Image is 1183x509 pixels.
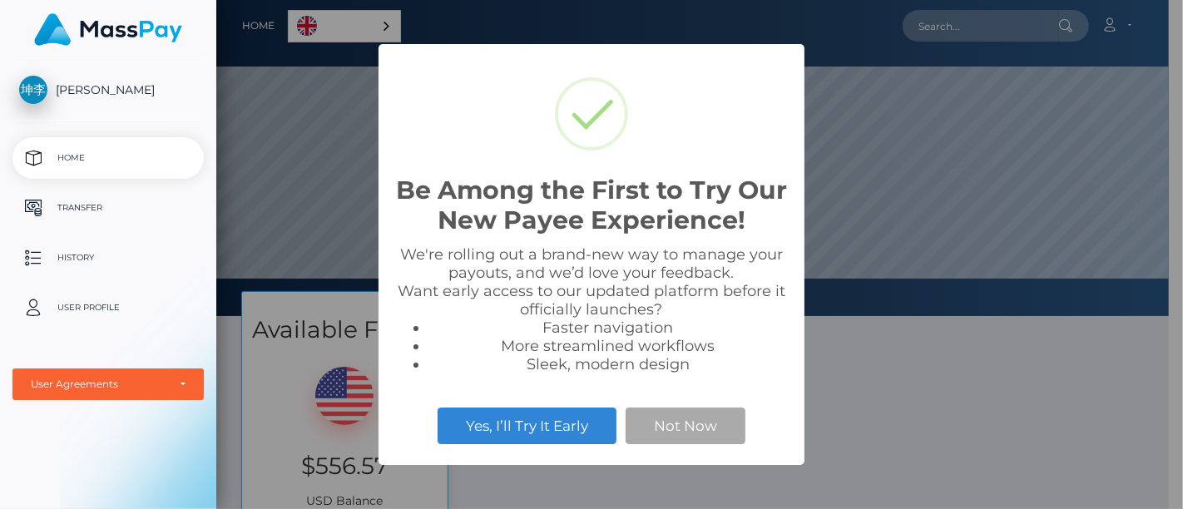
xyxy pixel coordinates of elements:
p: Transfer [19,195,197,220]
li: Faster navigation [428,319,788,337]
button: Not Now [626,408,745,444]
li: More streamlined workflows [428,337,788,355]
li: Sleek, modern design [428,355,788,373]
p: Home [19,146,197,170]
button: Yes, I’ll Try It Early [438,408,616,444]
button: User Agreements [12,368,204,400]
p: User Profile [19,295,197,320]
p: History [19,245,197,270]
div: We're rolling out a brand-new way to manage your payouts, and we’d love your feedback. Want early... [395,245,788,373]
h2: Be Among the First to Try Our New Payee Experience! [395,175,788,235]
span: [PERSON_NAME] [12,82,204,97]
img: MassPay [34,13,182,46]
div: User Agreements [31,378,167,391]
